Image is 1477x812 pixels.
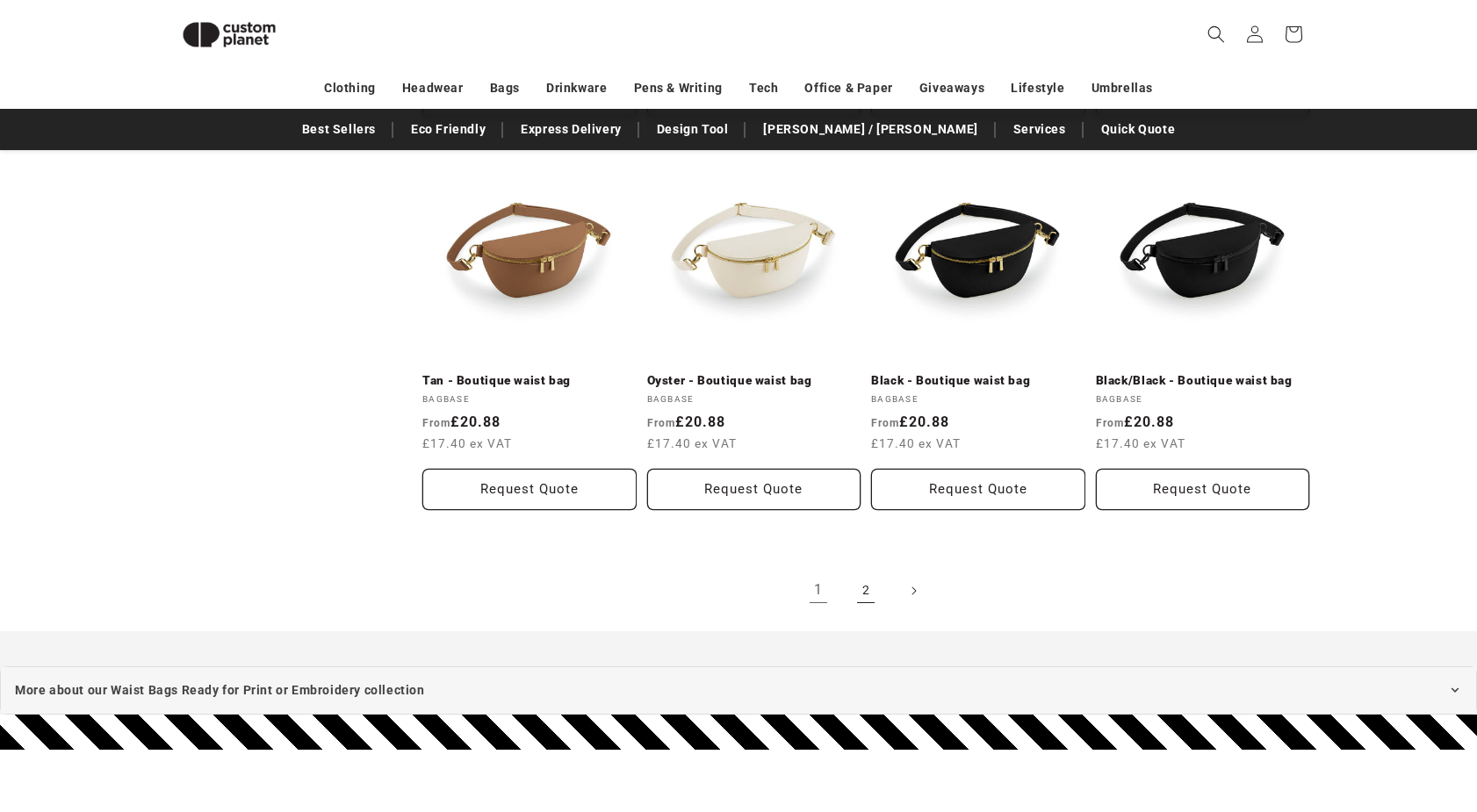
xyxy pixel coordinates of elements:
[422,469,637,510] button: Request Quote
[422,373,637,389] a: Tan - Boutique waist bag
[546,73,607,104] a: Drinkware
[647,469,861,510] button: Request Quote
[1096,469,1310,510] button: Request Quote
[647,373,861,389] a: Oyster - Boutique waist bag
[1011,73,1064,104] a: Lifestyle
[804,73,892,104] a: Office & Paper
[634,73,723,104] a: Pens & Writing
[1092,73,1153,104] a: Umbrellas
[1092,114,1185,145] a: Quick Quote
[754,114,986,145] a: [PERSON_NAME] / [PERSON_NAME]
[1197,15,1236,54] summary: Search
[512,114,630,145] a: Express Delivery
[648,114,738,145] a: Design Tool
[871,373,1085,389] a: Black - Boutique waist bag
[402,73,464,104] a: Headwear
[490,73,520,104] a: Bags
[799,571,838,610] a: Page 1
[1005,114,1075,145] a: Services
[324,73,376,104] a: Clothing
[15,679,425,701] span: More about our Waist Bags Ready for Print or Embroidery collection
[919,73,984,104] a: Giveaways
[422,571,1309,610] nav: Pagination
[1096,373,1310,389] a: Black/Black - Boutique waist bag
[847,571,885,610] a: Page 2
[894,571,933,610] a: Next page
[293,114,385,145] a: Best Sellers
[871,469,1085,510] button: Request Quote
[402,114,494,145] a: Eco Friendly
[168,7,291,62] img: Custom Planet
[1184,622,1477,812] iframe: Chat Widget
[749,73,778,104] a: Tech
